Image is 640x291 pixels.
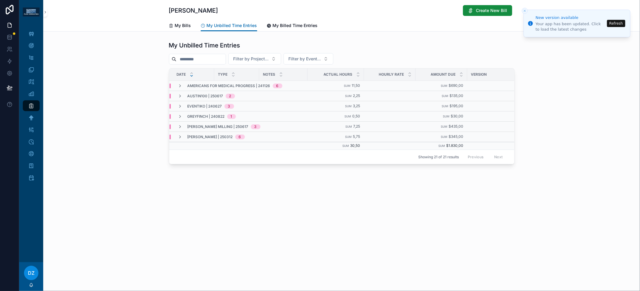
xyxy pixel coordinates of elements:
small: Sum [441,125,448,128]
span: Filter by Project... [233,56,269,62]
img: App logo [23,8,40,17]
button: Select Button [284,53,333,65]
small: Sum [345,115,351,118]
div: 3 [254,124,257,129]
span: Create New Bill [476,8,507,14]
span: EVENTIKO | 240627 [188,104,222,109]
span: $135,00 [450,93,464,98]
small: Sum [439,144,445,147]
small: Sum [442,105,449,108]
span: Notes [263,72,275,77]
small: Sum [345,105,352,108]
span: Greyfinch | 240822 [188,114,225,119]
button: Select Button [228,53,281,65]
button: Close toast [522,8,528,14]
span: [PERSON_NAME] | 250312 [188,135,233,139]
div: 2 [229,94,231,99]
span: Filter by Event... [289,56,321,62]
span: Type [218,72,228,77]
div: 6 [239,135,241,139]
small: Sum [442,94,449,98]
span: Amount Due [431,72,456,77]
h1: My Unbilled Time Entries [169,41,240,50]
span: Date [177,72,186,77]
small: Sum [346,125,352,128]
span: 0,50 [353,114,360,118]
span: My Unbilled Time Entries [207,23,257,29]
span: 30,50 [350,143,360,148]
span: 3,25 [353,104,360,108]
small: Sum [441,135,448,138]
span: $690,00 [449,83,464,88]
span: $195,00 [450,104,464,108]
button: Refresh [607,20,625,27]
span: My Billed Time Entries [273,23,318,29]
h1: [PERSON_NAME] [169,6,218,15]
span: [PERSON_NAME] Milling | 250617 [188,124,248,129]
small: Sum [443,115,450,118]
span: $435,00 [449,124,464,129]
span: 7,25 [353,124,360,129]
span: DZ [28,269,35,277]
span: 11,50 [352,83,360,88]
span: Version [471,72,487,77]
span: $345,00 [449,134,464,139]
div: 6 [276,83,279,88]
span: My Bills [175,23,191,29]
span: 5,75 [353,134,360,139]
span: 2,25 [353,93,360,98]
small: Sum [344,84,351,87]
span: Americans for Medical Progress | 241126 [188,83,270,88]
div: scrollable content [19,24,43,191]
small: Sum [343,144,349,147]
span: Showing 21 of 21 results [418,155,459,159]
div: 1 [231,114,232,119]
a: My Bills [169,20,191,32]
a: My Billed Time Entries [267,20,318,32]
div: New version available [536,15,605,21]
small: Sum [345,94,352,98]
span: Actual Hours [324,72,353,77]
span: Hourly Rate [379,72,404,77]
span: Austin100 | 250617 [188,94,223,99]
a: My Unbilled Time Entries [201,20,257,32]
span: $30,00 [451,114,464,118]
small: Sum [441,84,448,87]
div: 3 [228,104,230,109]
span: $1.830,00 [446,143,464,148]
div: Your app has been updated. Click to load the latest changes [536,21,605,32]
button: Create New Bill [463,5,512,16]
small: Sum [345,135,352,138]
